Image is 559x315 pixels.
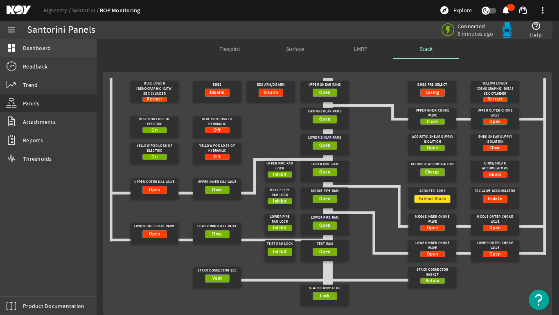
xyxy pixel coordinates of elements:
span: Open [149,186,160,194]
div: EHBS Shear Supply Isolation [473,134,517,145]
span: Reports [23,136,43,144]
span: Open [489,250,500,258]
div: Yellow Pod Loss of Hydraulic [196,143,239,154]
span: Open [319,248,330,256]
span: Attachments [23,118,56,126]
div: Stack Connector Sec [196,267,239,274]
div: Middle Pipe Ram [303,187,347,195]
div: Lower Shear Rams [303,134,347,142]
div: EDS Arm/Disarm [249,81,293,89]
span: Inhibit [273,224,286,232]
span: Vent [212,274,222,283]
span: Open [319,115,330,123]
span: Connected [458,23,493,30]
span: Off [214,126,221,135]
div: Upper Shear Rams [303,81,347,89]
div: Lower Pipe Ram Lock [266,214,293,225]
button: more_vert [533,0,552,20]
button: Open Resource Center [529,290,549,310]
div: Upper Pipe Ram Lock [266,161,293,171]
a: Santorini [72,7,100,14]
span: Open [319,168,330,176]
span: Inhibit [273,171,286,179]
span: Open [319,221,330,230]
div: EHBS Pre Select [411,81,454,89]
button: Explore [436,4,475,17]
span: Lock [320,292,330,300]
span: Surface [286,46,304,52]
div: Lower Outer Choke Valve [473,240,517,251]
span: Isolate [488,195,502,203]
div: Santorini Panels [27,26,95,34]
img: Bluepod.svg [499,22,515,38]
span: Panels [23,99,40,107]
span: Off [214,153,221,161]
span: Open [427,144,438,152]
div: Upper Outer Choke Valve [473,108,517,119]
span: On [151,126,158,135]
div: EHBS/Shear Accumulators [473,161,517,171]
div: Lower Pipe Ram [303,214,347,221]
span: Close [212,230,223,238]
div: Lower Outer Kill Valve [133,223,176,230]
mat-icon: help_outline [531,21,541,31]
span: Open [319,195,330,203]
span: Open [427,224,438,232]
mat-icon: explore [440,5,449,15]
div: Stack Connector [303,285,347,292]
div: Upper Outer Kill Valve [133,178,176,186]
a: BOP Monitoring [100,7,140,14]
div: EHBS [196,81,239,89]
mat-icon: dashboard [7,43,16,53]
div: Blue Pod Loss of Hydraulic [196,116,239,127]
a: Rigsentry [43,7,72,14]
span: Open [319,89,330,97]
span: 8 minutes ago [458,30,493,37]
span: Trend [23,81,38,89]
span: Dump [489,171,501,179]
span: Dashboard [23,44,51,52]
div: FSC Valve Accumulator [473,187,517,195]
div: Test Ram Lock [266,240,293,248]
div: Stack Connector Gasket [411,267,454,278]
span: Extend-Block [419,195,446,203]
span: Disarm [264,89,278,97]
div: Upper Pipe Ram [303,161,347,168]
span: Charge [425,168,440,176]
span: Disarm [210,89,225,97]
div: Test Ram [303,240,347,248]
span: Stack [419,46,433,52]
div: Yellow Pod Loss of Electric [133,143,176,154]
span: Close [427,118,438,126]
div: Lower Inner Kill Valve [196,223,239,230]
mat-icon: menu [7,25,16,35]
span: Retain [426,277,440,285]
div: Acoustic Accumulators [411,161,454,168]
div: Blue Lower [DEMOGRAPHIC_DATA] Sec Cylinder [133,81,176,97]
span: Retract [487,95,503,103]
div: Acoustic Shear Supply Isolation [411,134,454,145]
div: Yellow Lower [DEMOGRAPHIC_DATA] Sec Cylinder [473,81,517,97]
div: Acoustic Arms [411,187,454,195]
span: Open [149,230,160,238]
div: Middle Inner Choke Valve [411,214,454,225]
mat-icon: notifications [501,5,511,15]
div: Casing Shear Rams [303,108,347,115]
span: Explore [453,6,472,14]
span: Retract [147,95,162,103]
div: Blue Pod Loss of Electric [133,116,176,127]
div: Middle Pipe Ram Lock [266,187,293,198]
span: Casing [426,89,440,97]
mat-icon: support_agent [518,5,528,15]
span: Flexjoint [219,46,240,52]
span: Help [530,31,542,39]
span: On [151,153,158,161]
span: Product Documentation [23,302,84,310]
span: Close [212,186,223,194]
span: Open [427,250,438,258]
div: Upper Inner Choke Valve [411,108,454,119]
span: Inhibit [273,197,286,205]
div: Lower Inner Choke Valve [411,240,454,251]
span: Close [489,144,500,152]
span: Thresholds [23,155,52,163]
